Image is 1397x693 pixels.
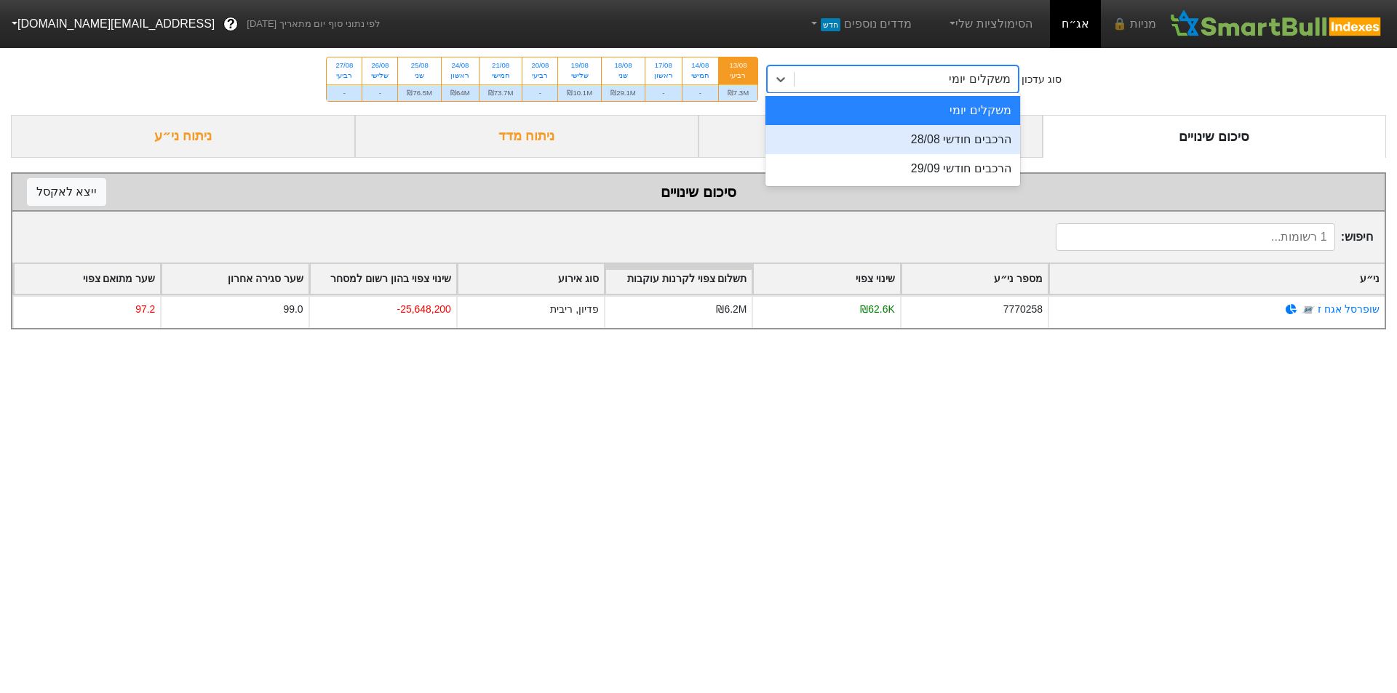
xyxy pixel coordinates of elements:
[691,60,709,71] div: 14/08
[450,60,470,71] div: 24/08
[821,18,840,31] span: חדש
[765,125,1020,154] div: הרכבים חודשי 28/08
[1168,9,1385,39] img: SmartBull
[488,71,514,81] div: חמישי
[398,84,441,101] div: ₪76.5M
[335,60,353,71] div: 27/08
[407,71,432,81] div: שני
[691,71,709,81] div: חמישי
[1003,302,1043,317] div: 7770258
[488,60,514,71] div: 21/08
[698,115,1043,158] div: ביקושים והיצעים צפויים
[949,71,1010,88] div: משקלים יומי
[902,264,1048,294] div: Toggle SortBy
[135,302,155,317] div: 97.2
[14,264,160,294] div: Toggle SortBy
[1049,264,1385,294] div: Toggle SortBy
[753,264,899,294] div: Toggle SortBy
[1318,303,1380,315] a: שופרסל אגח ז
[11,115,355,158] div: ניתוח ני״ע
[558,84,601,101] div: ₪10.1M
[27,178,106,206] button: ייצא לאקסל
[531,71,549,81] div: רביעי
[310,264,456,294] div: Toggle SortBy
[479,84,522,101] div: ₪73.7M
[407,60,432,71] div: 25/08
[450,71,470,81] div: ראשון
[442,84,479,101] div: ₪64M
[1056,223,1373,251] span: חיפוש :
[765,154,1020,183] div: הרכבים חודשי 29/09
[550,302,599,317] div: פדיון, ריבית
[522,84,557,101] div: -
[1043,115,1387,158] div: סיכום שינויים
[227,15,235,34] span: ?
[728,60,749,71] div: 13/08
[458,264,604,294] div: Toggle SortBy
[802,9,918,39] a: מדדים נוספיםחדש
[728,71,749,81] div: רביעי
[654,71,673,81] div: ראשון
[283,302,303,317] div: 99.0
[27,181,1370,203] div: סיכום שינויים
[645,84,682,101] div: -
[531,60,549,71] div: 20/08
[371,71,389,81] div: שלישי
[610,71,636,81] div: שני
[719,84,757,101] div: ₪7.3M
[567,71,592,81] div: שלישי
[765,96,1020,125] div: משקלים יומי
[602,84,645,101] div: ₪29.1M
[605,264,752,294] div: Toggle SortBy
[654,60,673,71] div: 17/08
[860,302,894,317] div: ₪62.6K
[397,302,451,317] div: -25,648,200
[335,71,353,81] div: רביעי
[1301,303,1316,317] img: tase link
[247,17,380,31] span: לפי נתוני סוף יום מתאריך [DATE]
[371,60,389,71] div: 26/08
[327,84,362,101] div: -
[1022,72,1062,87] div: סוג עדכון
[1056,223,1335,251] input: 1 רשומות...
[567,60,592,71] div: 19/08
[941,9,1038,39] a: הסימולציות שלי
[682,84,718,101] div: -
[162,264,308,294] div: Toggle SortBy
[362,84,397,101] div: -
[610,60,636,71] div: 18/08
[355,115,699,158] div: ניתוח מדד
[716,302,747,317] div: ₪6.2M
